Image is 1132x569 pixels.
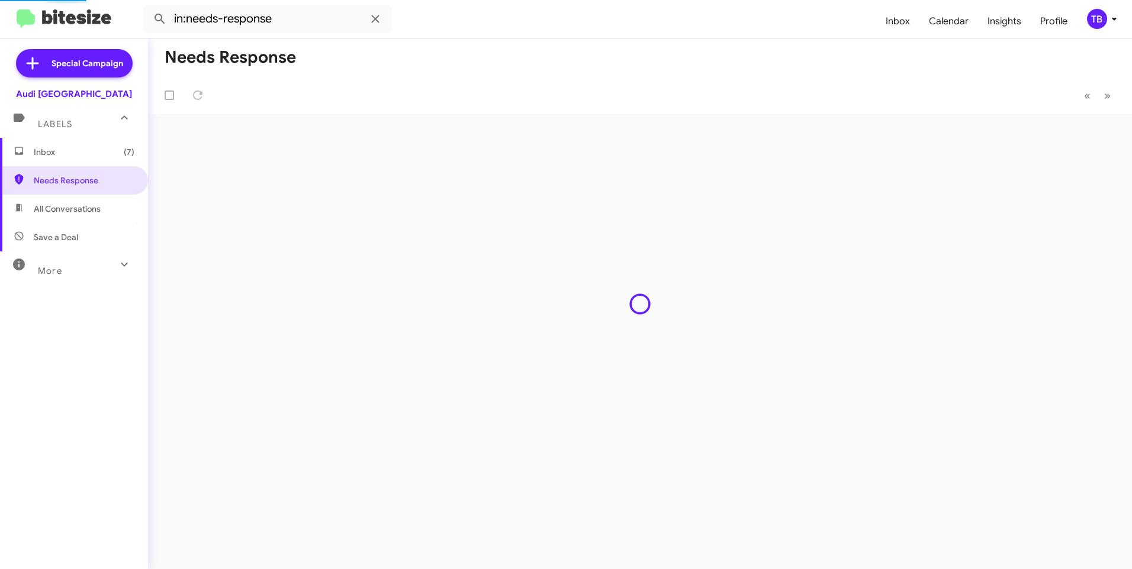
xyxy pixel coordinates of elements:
h1: Needs Response [165,48,296,67]
a: Inbox [876,4,919,38]
span: » [1104,88,1111,103]
span: Needs Response [34,174,134,186]
div: TB [1087,9,1107,29]
a: Profile [1031,4,1077,38]
span: All Conversations [34,203,101,215]
input: Search [143,5,392,33]
div: Audi [GEOGRAPHIC_DATA] [16,88,132,100]
a: Special Campaign [16,49,133,77]
a: Insights [978,4,1031,38]
span: Special Campaign [52,57,123,69]
nav: Page navigation example [1078,83,1118,108]
span: Inbox [34,146,134,158]
span: Save a Deal [34,231,78,243]
span: (7) [124,146,134,158]
span: « [1084,88,1091,103]
button: TB [1077,9,1119,29]
button: Next [1097,83,1118,108]
span: Labels [38,119,72,130]
button: Previous [1077,83,1098,108]
a: Calendar [919,4,978,38]
span: More [38,266,62,276]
